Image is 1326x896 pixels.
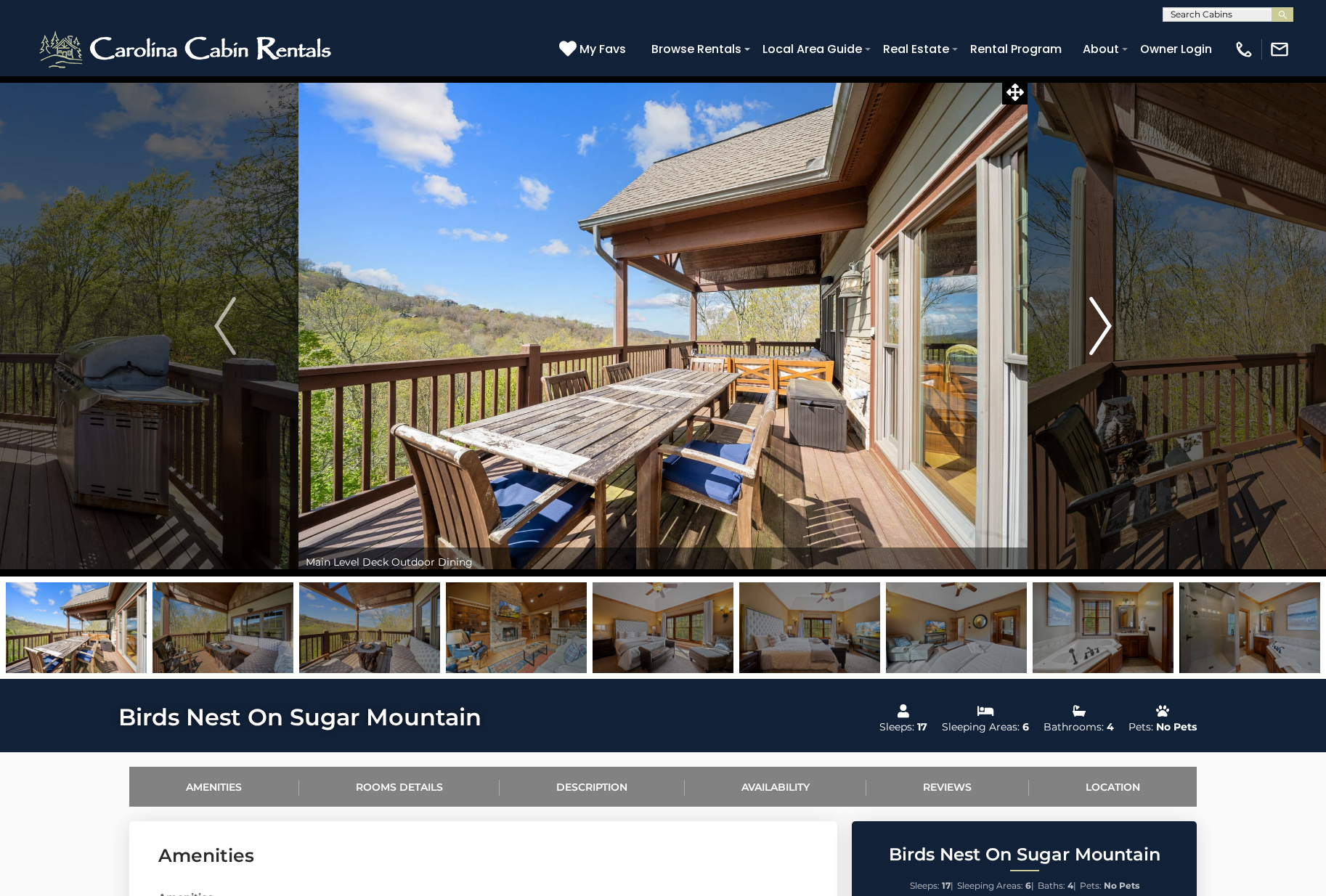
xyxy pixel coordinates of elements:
[1029,767,1197,807] a: Location
[1080,880,1102,891] span: Pets:
[876,36,956,62] a: Real Estate
[886,582,1027,673] img: 168603423
[6,582,147,673] img: 168603413
[739,582,880,673] img: 168603421
[963,36,1069,62] a: Rental Program
[158,843,808,868] h3: Amenities
[755,36,869,62] a: Local Area Guide
[1038,876,1076,895] li: |
[866,767,1029,807] a: Reviews
[1179,582,1320,673] img: 168603425
[957,880,1023,891] span: Sleeping Areas:
[1075,36,1126,62] a: About
[298,547,1028,577] div: Main Level Deck Outdoor Dining
[152,582,293,673] img: 168603415
[500,767,685,807] a: Description
[1038,880,1065,891] span: Baths:
[36,28,338,71] img: White-1-2.png
[957,876,1034,895] li: |
[1067,880,1073,891] strong: 4
[644,36,749,62] a: Browse Rentals
[579,40,626,58] span: My Favs
[1025,880,1031,891] strong: 6
[685,767,867,807] a: Availability
[1090,297,1112,355] img: arrow
[942,880,951,891] strong: 17
[299,767,500,807] a: Rooms Details
[593,582,733,673] img: 168603420
[214,297,236,355] img: arrow
[1269,39,1290,60] img: mail-regular-white.png
[299,582,440,673] img: 168603416
[855,845,1193,864] h2: Birds Nest On Sugar Mountain
[559,40,630,59] a: My Favs
[1104,880,1139,891] strong: No Pets
[152,76,298,577] button: Previous
[1234,39,1254,60] img: phone-regular-white.png
[1133,36,1219,62] a: Owner Login
[910,880,940,891] span: Sleeps:
[129,767,299,807] a: Amenities
[1033,582,1174,673] img: 168603424
[1028,76,1174,577] button: Next
[446,582,587,673] img: 168603398
[910,876,953,895] li: |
